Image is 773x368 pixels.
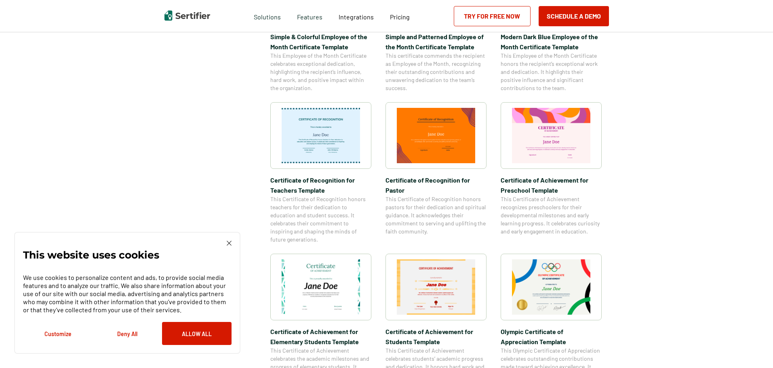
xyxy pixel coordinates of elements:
[270,52,371,92] span: This Employee of the Month Certificate celebrates exceptional dedication, highlighting the recipi...
[23,273,232,314] p: We use cookies to personalize content and ads, to provide social media features and to analyze ou...
[733,329,773,368] iframe: Chat Widget
[454,6,531,26] a: Try for Free Now
[501,326,602,347] span: Olympic Certificate of Appreciation​ Template
[385,326,487,347] span: Certificate of Achievement for Students Template
[270,32,371,52] span: Simple & Colorful Employee of the Month Certificate Template
[270,102,371,244] a: Certificate of Recognition for Teachers TemplateCertificate of Recognition for Teachers TemplateT...
[270,326,371,347] span: Certificate of Achievement for Elementary Students Template
[390,11,410,21] a: Pricing
[162,322,232,345] button: Allow All
[512,108,590,163] img: Certificate of Achievement for Preschool Template
[270,195,371,244] span: This Certificate of Recognition honors teachers for their dedication to education and student suc...
[501,32,602,52] span: Modern Dark Blue Employee of the Month Certificate Template
[339,13,374,21] span: Integrations
[282,259,360,315] img: Certificate of Achievement for Elementary Students Template
[164,11,210,21] img: Sertifier | Digital Credentialing Platform
[23,322,93,345] button: Customize
[390,13,410,21] span: Pricing
[385,102,487,244] a: Certificate of Recognition for PastorCertificate of Recognition for PastorThis Certificate of Rec...
[93,322,162,345] button: Deny All
[512,259,590,315] img: Olympic Certificate of Appreciation​ Template
[270,175,371,195] span: Certificate of Recognition for Teachers Template
[501,102,602,244] a: Certificate of Achievement for Preschool TemplateCertificate of Achievement for Preschool Templat...
[385,175,487,195] span: Certificate of Recognition for Pastor
[385,32,487,52] span: Simple and Patterned Employee of the Month Certificate Template
[501,175,602,195] span: Certificate of Achievement for Preschool Template
[397,259,475,315] img: Certificate of Achievement for Students Template
[339,11,374,21] a: Integrations
[539,6,609,26] button: Schedule a Demo
[23,251,159,259] p: This website uses cookies
[385,195,487,236] span: This Certificate of Recognition honors pastors for their dedication and spiritual guidance. It ac...
[385,52,487,92] span: This certificate commends the recipient as Employee of the Month, recognizing their outstanding c...
[501,52,602,92] span: This Employee of the Month Certificate honors the recipient’s exceptional work and dedication. It...
[282,108,360,163] img: Certificate of Recognition for Teachers Template
[501,195,602,236] span: This Certificate of Achievement recognizes preschoolers for their developmental milestones and ea...
[227,241,232,246] img: Cookie Popup Close
[254,11,281,21] span: Solutions
[297,11,322,21] span: Features
[397,108,475,163] img: Certificate of Recognition for Pastor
